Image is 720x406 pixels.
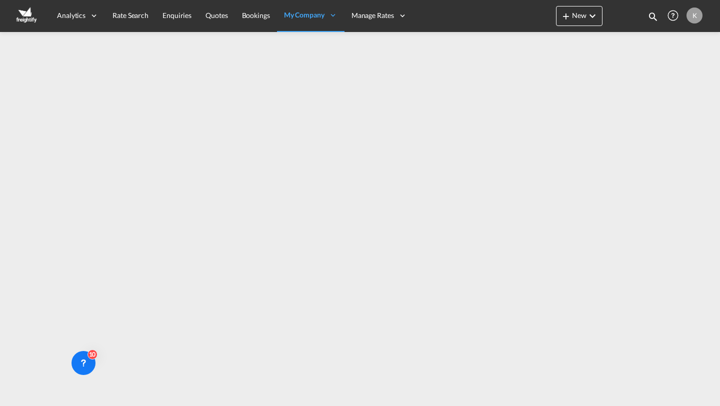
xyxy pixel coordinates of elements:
span: New [560,11,598,19]
div: K [686,7,702,23]
md-icon: icon-chevron-down [586,10,598,22]
button: icon-plus 400-fgNewicon-chevron-down [556,6,602,26]
span: Quotes [205,11,227,19]
div: icon-magnify [647,11,658,26]
span: Enquiries [162,11,191,19]
div: Help [664,7,686,25]
md-icon: icon-magnify [647,11,658,22]
span: My Company [284,10,324,20]
span: Bookings [242,11,270,19]
md-icon: icon-plus 400-fg [560,10,572,22]
span: Analytics [57,10,85,20]
span: Help [664,7,681,24]
span: Rate Search [112,11,148,19]
span: Manage Rates [351,10,394,20]
img: 3d225a30cc1e11efa36889090031b57f.png [15,4,37,27]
